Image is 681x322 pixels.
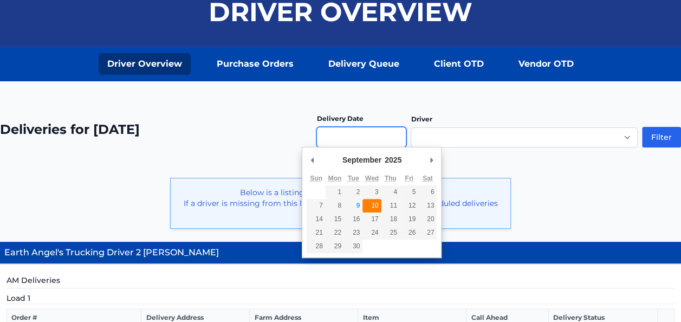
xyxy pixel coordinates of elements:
[510,53,582,75] a: Vendor OTD
[307,199,325,212] button: 7
[426,152,437,168] button: Next Month
[344,240,362,253] button: 30
[307,152,317,168] button: Previous Month
[400,212,418,226] button: 19
[362,185,381,199] button: 3
[423,175,433,182] abbr: Saturday
[381,185,400,199] button: 4
[425,53,492,75] a: Client OTD
[341,152,383,168] div: September
[400,199,418,212] button: 12
[418,199,437,212] button: 13
[381,226,400,240] button: 25
[418,212,437,226] button: 20
[307,212,325,226] button: 14
[642,127,681,147] button: Filter
[344,185,362,199] button: 2
[344,212,362,226] button: 16
[344,199,362,212] button: 9
[326,212,344,226] button: 15
[326,226,344,240] button: 22
[316,114,363,123] label: Delivery Date
[365,175,379,182] abbr: Wednesday
[411,115,432,123] label: Driver
[362,212,381,226] button: 17
[405,175,413,182] abbr: Friday
[320,53,408,75] a: Delivery Queue
[418,185,437,199] button: 6
[99,53,191,75] a: Driver Overview
[307,240,325,253] button: 28
[316,127,406,147] input: Use the arrow keys to pick a date
[326,199,344,212] button: 8
[362,199,381,212] button: 10
[7,275,674,288] h5: AM Deliveries
[383,152,403,168] div: 2025
[328,175,342,182] abbr: Monday
[310,175,322,182] abbr: Sunday
[344,226,362,240] button: 23
[348,175,359,182] abbr: Tuesday
[326,185,344,199] button: 1
[381,199,400,212] button: 11
[418,226,437,240] button: 27
[400,226,418,240] button: 26
[400,185,418,199] button: 5
[362,226,381,240] button: 24
[307,226,325,240] button: 21
[326,240,344,253] button: 29
[381,212,400,226] button: 18
[179,187,502,220] p: Below is a listing of drivers with deliveries for [DATE]. If a driver is missing from this list -...
[7,293,674,304] h5: Load 1
[208,53,302,75] a: Purchase Orders
[385,175,397,182] abbr: Thursday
